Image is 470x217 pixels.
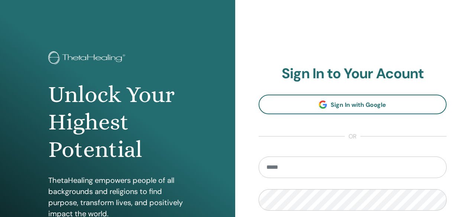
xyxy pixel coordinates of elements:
[259,65,447,82] h2: Sign In to Your Acount
[48,81,187,164] h1: Unlock Your Highest Potential
[259,95,447,114] a: Sign In with Google
[345,132,360,141] span: or
[331,101,386,109] span: Sign In with Google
